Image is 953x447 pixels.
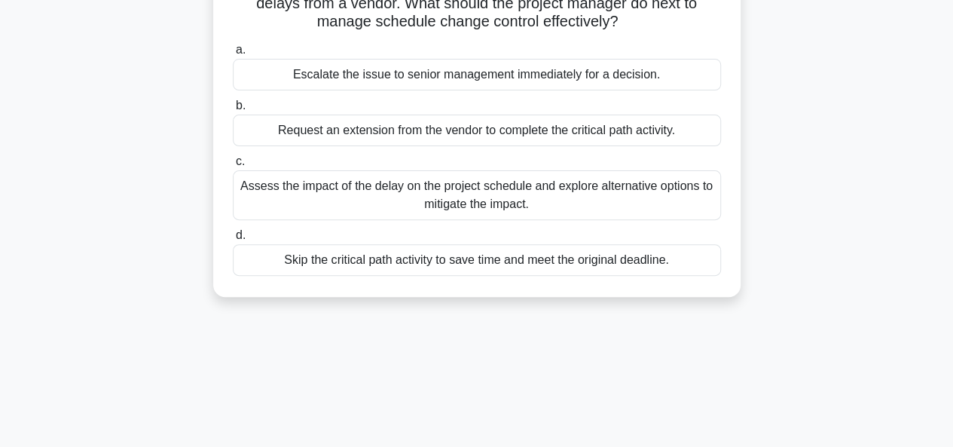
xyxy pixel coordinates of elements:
span: c. [236,155,245,167]
div: Escalate the issue to senior management immediately for a decision. [233,59,721,90]
span: b. [236,99,246,112]
span: d. [236,228,246,241]
div: Assess the impact of the delay on the project schedule and explore alternative options to mitigat... [233,170,721,220]
div: Skip the critical path activity to save time and meet the original deadline. [233,244,721,276]
div: Request an extension from the vendor to complete the critical path activity. [233,115,721,146]
span: a. [236,43,246,56]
